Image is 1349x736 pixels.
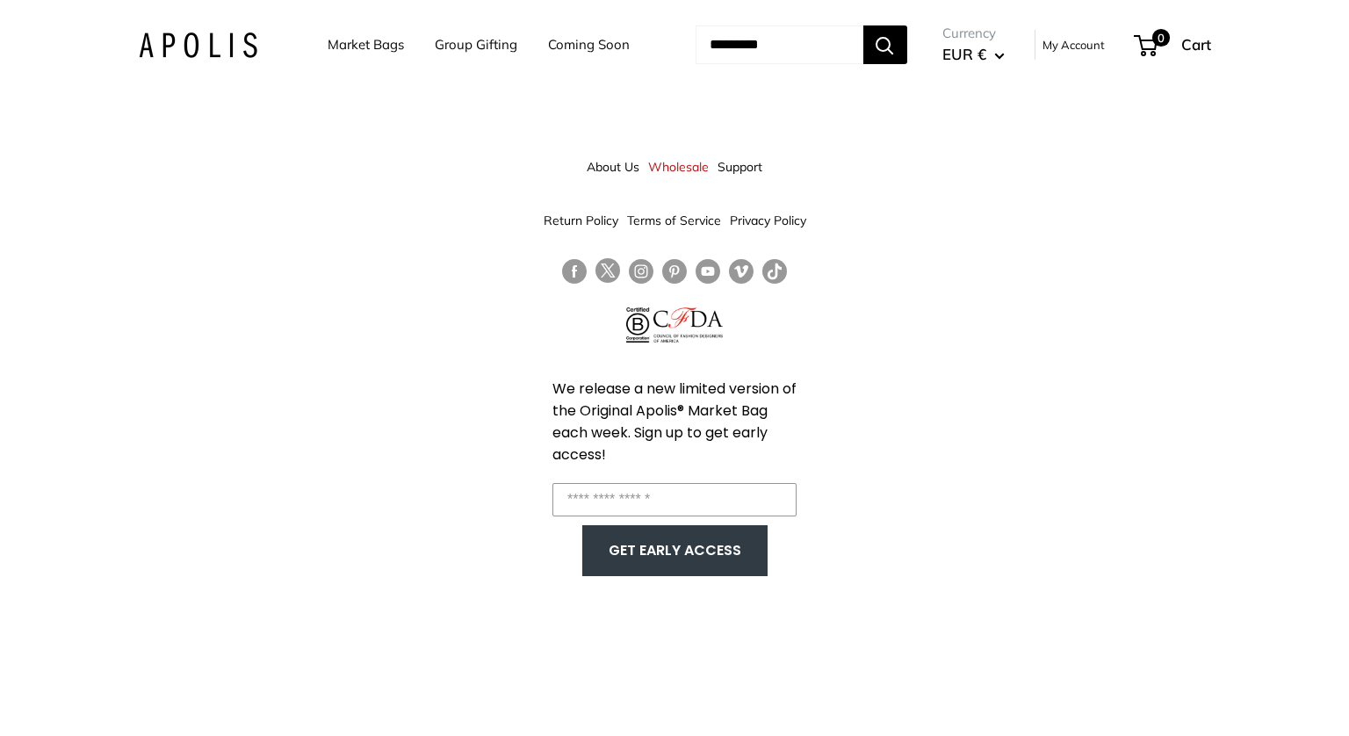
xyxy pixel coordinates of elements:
a: Follow us on Twitter [595,258,620,290]
a: Follow us on Facebook [562,258,587,284]
button: EUR € [942,40,1005,69]
button: GET EARLY ACCESS [600,534,750,567]
a: Return Policy [544,205,618,236]
a: My Account [1042,34,1105,55]
a: Follow us on Vimeo [729,258,754,284]
a: Follow us on YouTube [696,258,720,284]
span: We release a new limited version of the Original Apolis® Market Bag each week. Sign up to get ear... [552,379,797,465]
a: Market Bags [328,32,404,57]
a: Follow us on Tumblr [762,258,787,284]
img: Council of Fashion Designers of America Member [653,307,723,343]
a: Group Gifting [435,32,517,57]
a: Follow us on Pinterest [662,258,687,284]
button: Search [863,25,907,64]
a: Privacy Policy [730,205,806,236]
a: Support [718,151,762,183]
a: Terms of Service [627,205,721,236]
img: Certified B Corporation [626,307,650,343]
input: Enter your email [552,483,797,516]
input: Search... [696,25,863,64]
span: Currency [942,21,1005,46]
a: 0 Cart [1136,31,1211,59]
a: Follow us on Instagram [629,258,653,284]
a: About Us [587,151,639,183]
span: EUR € [942,45,986,63]
span: 0 [1151,29,1169,47]
a: Wholesale [648,151,709,183]
a: Coming Soon [548,32,630,57]
img: Apolis [139,32,257,58]
span: Cart [1181,35,1211,54]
